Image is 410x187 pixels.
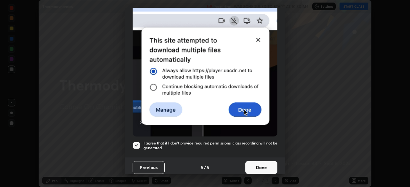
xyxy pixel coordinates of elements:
[143,141,277,151] h5: I agree that if I don't provide required permissions, class recording will not be generated
[245,161,277,174] button: Done
[133,161,165,174] button: Previous
[207,164,209,171] h4: 5
[201,164,203,171] h4: 5
[204,164,206,171] h4: /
